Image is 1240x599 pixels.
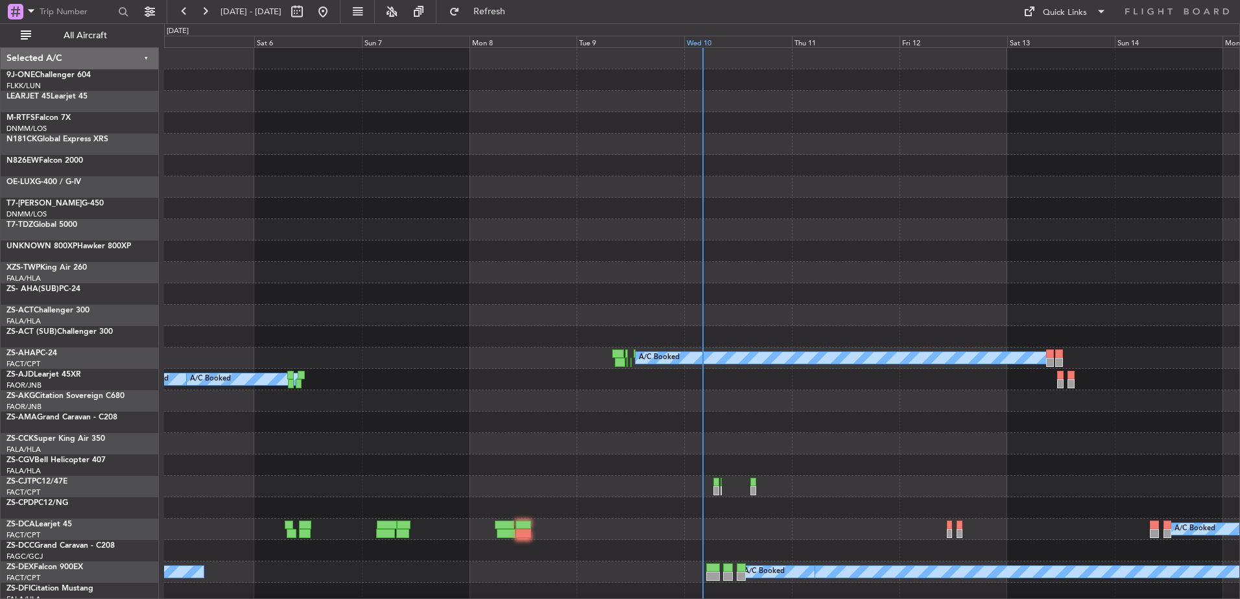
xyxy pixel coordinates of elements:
span: ZS- AHA(SUB) [6,285,59,293]
button: Refresh [443,1,521,22]
span: ZS-CCK [6,435,34,443]
span: 9J-ONE [6,71,35,79]
a: FACT/CPT [6,530,40,540]
button: All Aircraft [14,25,141,46]
a: T7-[PERSON_NAME]G-450 [6,200,104,207]
span: ZS-CJT [6,478,32,486]
div: Sun 7 [362,36,470,47]
div: A/C Booked [639,348,680,368]
span: All Aircraft [34,31,137,40]
input: Trip Number [40,2,114,21]
button: Quick Links [1017,1,1113,22]
a: OE-LUXG-400 / G-IV [6,178,81,186]
a: FAOR/JNB [6,381,42,390]
a: FACT/CPT [6,573,40,583]
a: ZS-DFICitation Mustang [6,585,93,593]
span: ZS-DEX [6,563,34,571]
a: ZS-AJDLearjet 45XR [6,371,81,379]
a: FALA/HLA [6,445,41,454]
a: FALA/HLA [6,466,41,476]
div: Sat 6 [254,36,362,47]
a: N181CKGlobal Express XRS [6,135,108,143]
a: ZS-DEXFalcon 900EX [6,563,83,571]
a: ZS-DCALearjet 45 [6,521,72,528]
a: ZS-CGVBell Helicopter 407 [6,456,106,464]
a: ZS-AKGCitation Sovereign C680 [6,392,125,400]
span: OE-LUX [6,178,35,186]
div: Mon 8 [470,36,577,47]
a: ZS-ACT (SUB)Challenger 300 [6,328,113,336]
span: ZS-AJD [6,371,34,379]
a: LEARJET 45Learjet 45 [6,93,88,100]
span: N181CK [6,135,37,143]
div: Fri 5 [147,36,254,47]
a: FLKK/LUN [6,81,41,91]
a: M-RTFSFalcon 7X [6,114,71,122]
a: N826EWFalcon 2000 [6,157,83,165]
a: FALA/HLA [6,316,41,326]
div: [DATE] [167,26,189,37]
div: A/C Booked [744,562,785,581]
div: Tue 9 [577,36,684,47]
div: Fri 12 [900,36,1007,47]
a: ZS-DCCGrand Caravan - C208 [6,542,115,550]
div: Wed 10 [684,36,792,47]
span: Refresh [462,7,517,16]
span: ZS-CGV [6,456,34,464]
a: ZS- AHA(SUB)PC-24 [6,285,80,293]
span: ZS-DCA [6,521,35,528]
span: ZS-ACT (SUB) [6,328,57,336]
a: ZS-CPDPC12/NG [6,499,68,507]
a: ZS-ACTChallenger 300 [6,307,89,314]
a: XZS-TWPKing Air 260 [6,264,87,272]
a: ZS-AMAGrand Caravan - C208 [6,414,117,421]
span: [DATE] - [DATE] [221,6,281,18]
div: Sun 14 [1115,36,1222,47]
a: 9J-ONEChallenger 604 [6,71,91,79]
span: ZS-AHA [6,349,36,357]
a: T7-TDZGlobal 5000 [6,221,77,229]
span: M-RTFS [6,114,35,122]
span: ZS-AMA [6,414,37,421]
a: ZS-AHAPC-24 [6,349,57,357]
a: FAOR/JNB [6,402,42,412]
span: T7-[PERSON_NAME] [6,200,82,207]
a: ZS-CCKSuper King Air 350 [6,435,105,443]
span: UNKNOWN 800XP [6,242,77,250]
a: FALA/HLA [6,274,41,283]
div: Quick Links [1043,6,1087,19]
span: ZS-CPD [6,499,34,507]
a: FACT/CPT [6,359,40,369]
span: XZS-TWP [6,264,40,272]
a: FAGC/GCJ [6,552,43,561]
span: LEARJET 45 [6,93,51,100]
span: ZS-DFI [6,585,30,593]
div: Thu 11 [792,36,900,47]
a: DNMM/LOS [6,124,47,134]
a: UNKNOWN 800XPHawker 800XP [6,242,131,250]
span: T7-TDZ [6,221,33,229]
a: ZS-CJTPC12/47E [6,478,67,486]
span: ZS-DCC [6,542,34,550]
div: Sat 13 [1007,36,1115,47]
div: A/C Booked [190,370,231,389]
span: N826EW [6,157,39,165]
a: FACT/CPT [6,487,40,497]
div: A/C Booked [1174,519,1215,539]
a: DNMM/LOS [6,209,47,219]
span: ZS-ACT [6,307,34,314]
span: ZS-AKG [6,392,35,400]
